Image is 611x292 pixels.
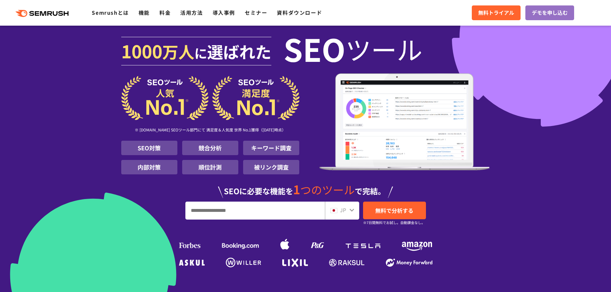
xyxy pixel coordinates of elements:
[180,9,203,16] a: 活用方法
[243,141,299,155] li: キーワード調査
[300,182,355,197] span: つのツール
[121,38,162,63] span: 1000
[159,9,171,16] a: 料金
[363,202,426,219] a: 無料で分析する
[186,202,325,219] input: URL、キーワードを入力してください
[121,141,177,155] li: SEO対策
[182,141,238,155] li: 競合分析
[121,160,177,174] li: 内部対策
[355,185,386,196] span: で完結。
[284,36,345,62] span: SEO
[194,44,207,62] span: に
[293,180,300,198] span: 1
[472,5,521,20] a: 無料トライアル
[121,120,300,141] div: ※ [DOMAIN_NAME] SEOツール部門にて 満足度＆人気度 世界 No.1獲得（[DATE]時点）
[375,206,413,214] span: 無料で分析する
[139,9,150,16] a: 機能
[121,177,490,198] div: SEOに必要な機能を
[340,206,346,214] span: JP
[162,40,194,63] span: 万人
[182,160,238,174] li: 順位計測
[207,40,271,63] span: 選ばれた
[532,9,568,17] span: デモを申し込む
[478,9,514,17] span: 無料トライアル
[363,220,425,226] small: ※7日間無料でお試し。自動課金なし。
[92,9,129,16] a: Semrushとは
[245,9,267,16] a: セミナー
[345,36,422,62] span: ツール
[525,5,574,20] a: デモを申し込む
[243,160,299,174] li: 被リンク調査
[213,9,235,16] a: 導入事例
[277,9,322,16] a: 資料ダウンロード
